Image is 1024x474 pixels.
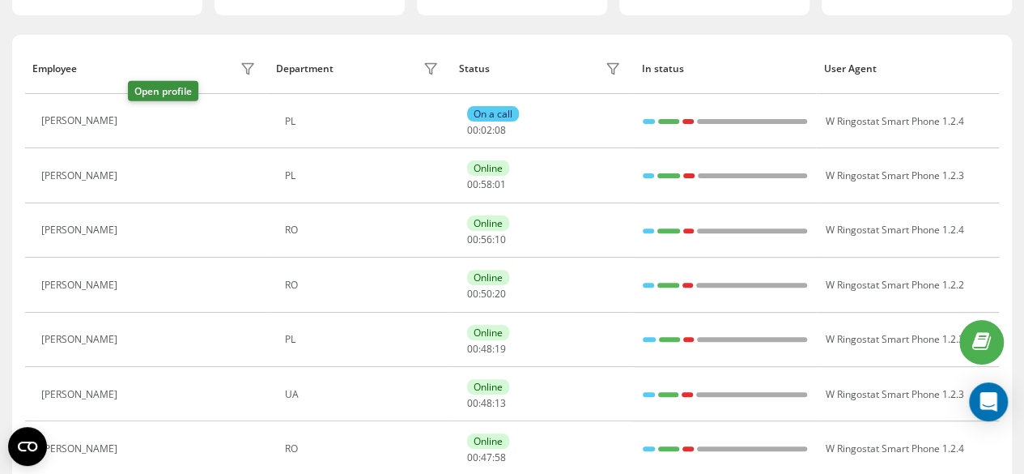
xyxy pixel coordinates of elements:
div: [PERSON_NAME] [41,334,121,345]
div: PL [285,170,443,181]
div: : : [467,452,506,463]
div: UA [285,389,443,400]
span: W Ringostat Smart Phone 1.2.4 [825,223,963,237]
span: 48 [481,396,492,410]
span: W Ringostat Smart Phone 1.2.4 [825,114,963,128]
span: 58 [481,177,492,191]
span: 13 [495,396,506,410]
div: [PERSON_NAME] [41,115,121,126]
span: 02 [481,123,492,137]
div: [PERSON_NAME] [41,224,121,236]
div: [PERSON_NAME] [41,170,121,181]
div: [PERSON_NAME] [41,443,121,455]
button: Open CMP widget [8,427,47,466]
span: 00 [467,287,478,301]
span: 56 [481,233,492,246]
div: : : [467,398,506,409]
span: 08 [495,123,506,137]
div: [PERSON_NAME] [41,280,121,291]
div: Online [467,216,509,231]
div: RO [285,280,443,291]
div: RO [285,443,443,455]
div: [PERSON_NAME] [41,389,121,400]
span: 00 [467,177,478,191]
span: 10 [495,233,506,246]
span: W Ringostat Smart Phone 1.2.3 [825,169,963,182]
div: : : [467,179,506,190]
div: Online [467,270,509,285]
div: PL [285,116,443,127]
span: 58 [495,451,506,464]
span: 47 [481,451,492,464]
span: 00 [467,451,478,464]
div: Online [467,325,509,340]
div: In status [641,63,809,75]
span: 00 [467,396,478,410]
div: Open profile [128,81,198,101]
span: 19 [495,342,506,356]
div: Department [276,63,334,75]
div: : : [467,234,506,246]
span: W Ringostat Smart Phone 1.2.4 [825,442,963,455]
div: Status [459,63,490,75]
span: 50 [481,287,492,301]
div: Online [467,433,509,449]
div: : : [467,344,506,355]
span: W Ringostat Smart Phone 1.2.3 [825,332,963,346]
span: 00 [467,123,478,137]
div: PL [285,334,443,345]
span: 48 [481,342,492,356]
div: RO [285,224,443,236]
div: Employee [32,63,77,75]
div: Online [467,160,509,176]
span: W Ringostat Smart Phone 1.2.3 [825,387,963,401]
div: Open Intercom Messenger [969,382,1008,421]
div: : : [467,125,506,136]
div: : : [467,288,506,300]
span: 00 [467,233,478,246]
div: On a call [467,106,519,122]
span: 20 [495,287,506,301]
span: 00 [467,342,478,356]
div: Online [467,379,509,395]
span: 01 [495,177,506,191]
div: User Agent [824,63,992,75]
span: W Ringostat Smart Phone 1.2.2 [825,278,963,292]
